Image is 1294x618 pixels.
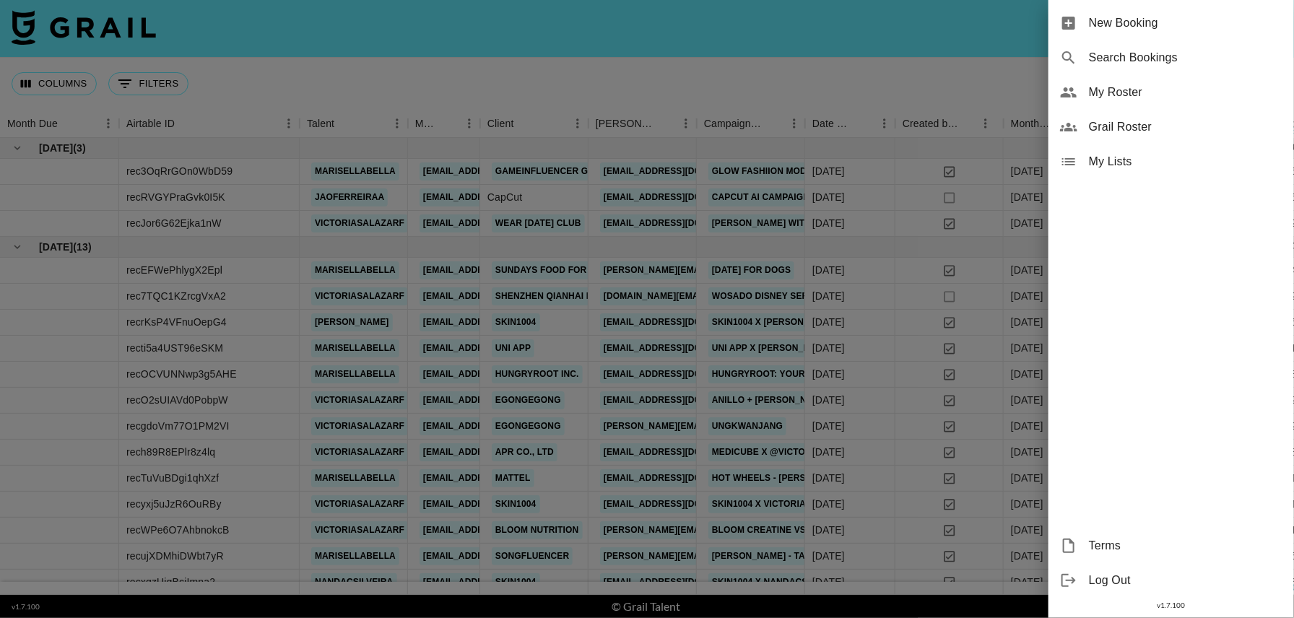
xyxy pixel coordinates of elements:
[1089,49,1282,66] span: Search Bookings
[1048,528,1294,563] div: Terms
[1048,40,1294,75] div: Search Bookings
[1048,563,1294,598] div: Log Out
[1089,84,1282,101] span: My Roster
[1048,144,1294,179] div: My Lists
[1089,14,1282,32] span: New Booking
[1048,110,1294,144] div: Grail Roster
[1089,537,1282,554] span: Terms
[1048,598,1294,613] div: v 1.7.100
[1089,572,1282,589] span: Log Out
[1048,6,1294,40] div: New Booking
[1089,118,1282,136] span: Grail Roster
[1089,153,1282,170] span: My Lists
[1048,75,1294,110] div: My Roster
